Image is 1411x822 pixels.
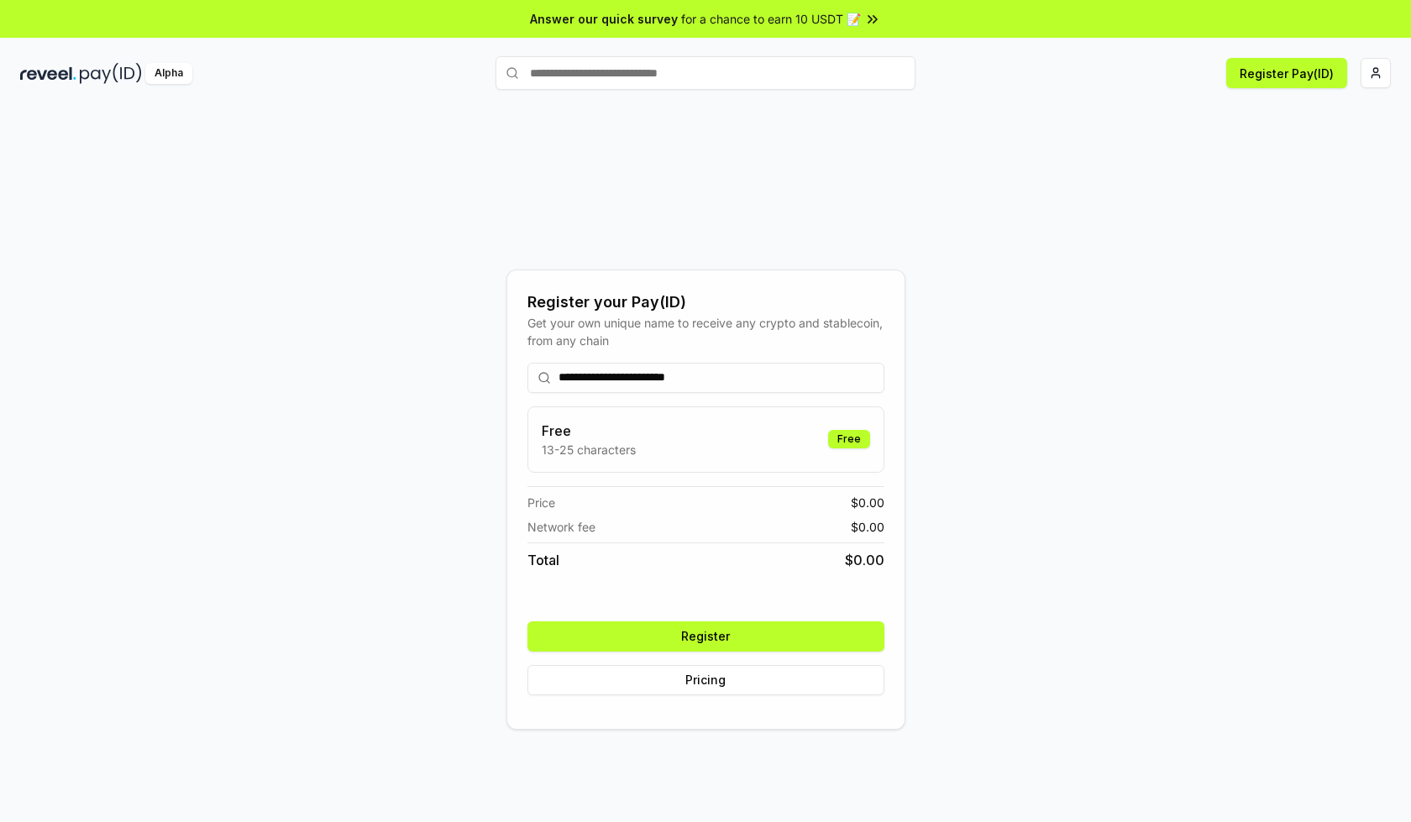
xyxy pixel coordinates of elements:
span: $ 0.00 [851,518,884,536]
button: Register Pay(ID) [1226,58,1347,88]
span: $ 0.00 [845,550,884,570]
p: 13-25 characters [542,441,636,458]
div: Alpha [145,63,192,84]
img: pay_id [80,63,142,84]
span: Price [527,494,555,511]
h3: Free [542,421,636,441]
div: Free [828,430,870,448]
button: Pricing [527,665,884,695]
span: Answer our quick survey [530,10,678,28]
span: for a chance to earn 10 USDT 📝 [681,10,861,28]
img: reveel_dark [20,63,76,84]
span: Network fee [527,518,595,536]
div: Register your Pay(ID) [527,291,884,314]
button: Register [527,621,884,652]
div: Get your own unique name to receive any crypto and stablecoin, from any chain [527,314,884,349]
span: Total [527,550,559,570]
span: $ 0.00 [851,494,884,511]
